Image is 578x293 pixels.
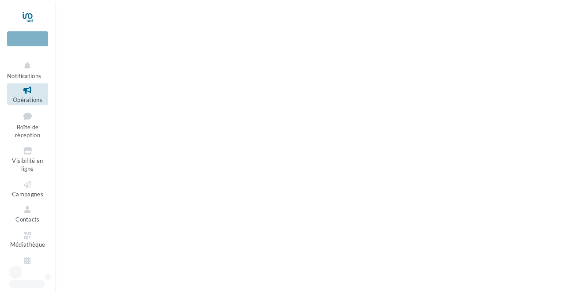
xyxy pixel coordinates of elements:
[13,96,42,103] span: Opérations
[7,178,48,199] a: Campagnes
[7,229,48,250] a: Médiathèque
[7,31,48,46] div: Nouvelle campagne
[10,241,45,248] span: Médiathèque
[7,109,48,141] a: Boîte de réception
[7,72,41,79] span: Notifications
[7,144,48,174] a: Visibilité en ligne
[12,157,43,173] span: Visibilité en ligne
[15,124,40,139] span: Boîte de réception
[12,191,43,198] span: Campagnes
[15,216,40,223] span: Contacts
[7,83,48,105] a: Opérations
[7,203,48,225] a: Contacts
[7,254,48,275] a: Calendrier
